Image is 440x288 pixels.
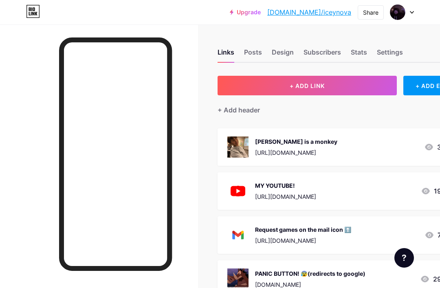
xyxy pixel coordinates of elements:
[255,269,365,278] div: PANIC BUTTON! 😰(redirects to google)
[230,9,261,15] a: Upgrade
[227,136,249,158] img: Joel is a monkey
[363,8,378,17] div: Share
[255,137,337,146] div: [PERSON_NAME] is a monkey
[390,4,405,20] img: iceynova
[267,7,351,17] a: [DOMAIN_NAME]/iceynova
[272,47,294,62] div: Design
[244,47,262,62] div: Posts
[304,47,341,62] div: Subscribers
[227,180,249,202] img: MY YOUTUBE!
[255,148,337,157] div: [URL][DOMAIN_NAME]
[255,236,351,245] div: [URL][DOMAIN_NAME]
[227,224,249,246] img: Request games on the mail icon ⬆️
[255,181,316,190] div: MY YOUTUBE!
[377,47,403,62] div: Settings
[351,47,367,62] div: Stats
[218,47,234,62] div: Links
[290,82,325,89] span: + ADD LINK
[255,225,351,234] div: Request games on the mail icon ⬆️
[255,192,316,201] div: [URL][DOMAIN_NAME]
[218,76,397,95] button: + ADD LINK
[218,105,260,115] div: + Add header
